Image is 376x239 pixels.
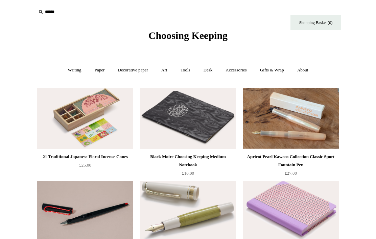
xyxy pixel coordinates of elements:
a: Tools [174,61,196,79]
img: Apricot Pearl Kaweco Collection Classic Sport Fountain Pen [243,88,339,149]
a: Art [155,61,173,79]
span: Choosing Keeping [148,30,228,41]
a: 21 Traditional Japanese Floral Incense Cones 21 Traditional Japanese Floral Incense Cones [37,88,133,149]
a: 21 Traditional Japanese Floral Incense Cones £25.00 [37,153,133,180]
a: Black Moire Choosing Keeping Medium Notebook Black Moire Choosing Keeping Medium Notebook [140,88,236,149]
img: Black Moire Choosing Keeping Medium Notebook [140,88,236,149]
span: £27.00 [285,171,297,176]
div: Black Moire Choosing Keeping Medium Notebook [142,153,234,169]
div: Apricot Pearl Kaweco Collection Classic Sport Fountain Pen [244,153,337,169]
img: 21 Traditional Japanese Floral Incense Cones [37,88,133,149]
a: Writing [62,61,88,79]
span: £25.00 [79,162,91,168]
a: Apricot Pearl Kaweco Collection Classic Sport Fountain Pen Apricot Pearl Kaweco Collection Classi... [243,88,339,149]
a: Gifts & Wrap [254,61,290,79]
a: Shopping Basket (0) [290,15,341,30]
a: About [291,61,314,79]
a: Apricot Pearl Kaweco Collection Classic Sport Fountain Pen £27.00 [243,153,339,180]
a: Paper [89,61,111,79]
a: Accessories [220,61,253,79]
span: £10.00 [182,171,194,176]
a: Desk [197,61,219,79]
a: Decorative paper [112,61,154,79]
a: Black Moire Choosing Keeping Medium Notebook £10.00 [140,153,236,180]
a: Choosing Keeping [148,35,228,40]
div: 21 Traditional Japanese Floral Incense Cones [39,153,132,161]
